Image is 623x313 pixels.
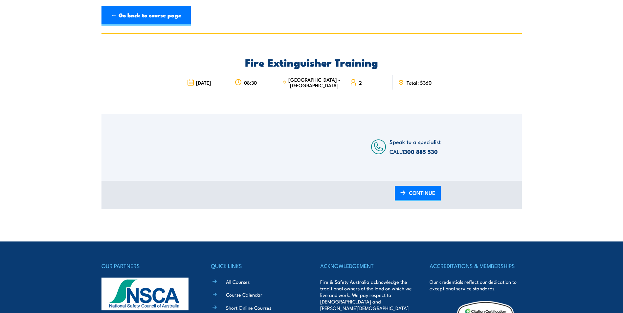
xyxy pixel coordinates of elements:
a: ← Go back to course page [101,6,191,26]
span: [DATE] [196,80,211,85]
img: nsca-logo-footer [101,278,189,310]
h4: ACCREDITATIONS & MEMBERSHIPS [430,261,522,270]
span: [GEOGRAPHIC_DATA] - [GEOGRAPHIC_DATA] [288,77,341,88]
span: Total: $360 [407,80,432,85]
a: 1300 885 530 [402,147,438,156]
h4: ACKNOWLEDGEMENT [320,261,412,270]
a: Course Calendar [226,291,262,298]
span: Speak to a specialist CALL [389,137,441,156]
span: CONTINUE [409,184,435,201]
span: 2 [359,80,362,85]
h2: Fire Extinguisher Training [182,57,441,67]
a: Short Online Courses [226,304,271,311]
a: All Courses [226,278,250,285]
span: 08:30 [244,80,257,85]
a: CONTINUE [395,186,441,201]
h4: QUICK LINKS [211,261,303,270]
p: Our credentials reflect our dedication to exceptional service standards. [430,279,522,292]
h4: OUR PARTNERS [101,261,193,270]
